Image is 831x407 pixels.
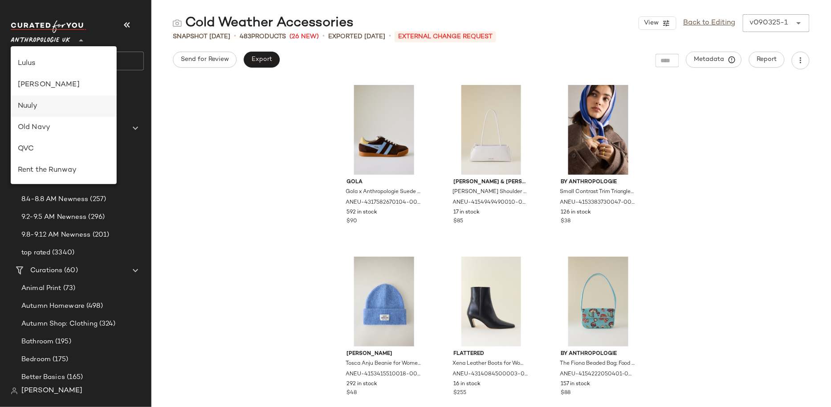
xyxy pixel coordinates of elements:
[346,218,357,226] span: $90
[346,380,377,388] span: 292 in stock
[453,371,528,379] span: ANEU-4314084500003-000-001
[21,283,61,294] span: Animal Print
[21,337,53,347] span: Bathroom
[85,301,103,311] span: (498)
[21,248,50,258] span: top rated
[11,20,86,33] img: cfy_white_logo.C9jOOHJF.svg
[21,355,51,365] span: Bedroom
[454,389,467,397] span: $255
[62,266,78,276] span: (60)
[686,52,742,68] button: Metadata
[21,372,65,383] span: Better Basics
[21,230,91,240] span: 9.8-9.12 AM Newness
[453,188,528,196] span: [PERSON_NAME] Shoulder Bag for Women in White, Leather by [PERSON_NAME] & [PERSON_NAME] at Anthro...
[11,30,70,46] span: Anthropologie UK
[561,209,591,217] span: 126 in stock
[346,360,421,368] span: Tosca Anju Beanie for Women in Blue, Wool/Acrylic/Polyamide by [PERSON_NAME] at Anthropologie
[339,257,429,347] img: 4153415510018_045_e
[684,18,736,28] a: Back to Editing
[18,165,110,176] div: Rent the Runway
[454,209,480,217] span: 17 in stock
[560,371,635,379] span: ANEU-4154222050401-000-092
[644,20,659,27] span: View
[454,350,529,358] span: Flattered
[173,14,354,32] div: Cold Weather Accessories
[560,199,635,207] span: ANEU-4153383730047-000-043
[757,56,777,63] span: Report
[454,380,481,388] span: 16 in stock
[173,52,236,68] button: Send for Review
[395,31,496,42] p: External Change Request
[21,301,85,311] span: Autumn Homeware
[389,31,391,42] span: •
[554,85,643,175] img: 4153383730047_043_e3
[18,101,110,112] div: Nuuly
[561,380,590,388] span: 157 in stock
[454,178,529,186] span: [PERSON_NAME] & [PERSON_NAME]
[749,52,785,68] button: Report
[453,360,528,368] span: Xena Leather Boots for Women in Black, Polyester/Cotton/Leather, Size 39 by Flattered at Anthropo...
[18,122,110,133] div: Old Navy
[87,212,105,222] span: (296)
[65,372,83,383] span: (165)
[561,178,636,186] span: By Anthropologie
[346,178,422,186] span: Gola
[180,56,229,63] span: Send for Review
[89,194,106,205] span: (257)
[750,18,788,28] div: v090325-1
[561,218,570,226] span: $38
[346,188,421,196] span: Gola x Anthropologie Suede Elan Trainers for Women in Brown, Leather/Rubber, Size 40
[447,85,536,175] img: 4154949490010_010_e
[240,32,286,41] div: Products
[18,80,110,90] div: [PERSON_NAME]
[560,188,635,196] span: Small Contrast Trim Triangle Scarf for Women in Blue, Polyester by Anthropologie
[53,337,71,347] span: (195)
[18,144,110,154] div: QVC
[346,199,421,207] span: ANEU-4317582670104-000-021
[21,212,87,222] span: 9.2-9.5 AM Newness
[554,257,643,347] img: 97579502_092_e
[173,19,182,28] img: svg%3e
[289,32,319,41] span: (26 New)
[61,283,76,294] span: (73)
[50,248,74,258] span: (3340)
[240,33,251,40] span: 483
[346,350,422,358] span: [PERSON_NAME]
[251,56,272,63] span: Export
[173,32,230,41] span: Snapshot [DATE]
[91,230,110,240] span: (201)
[346,209,377,217] span: 592 in stock
[561,350,636,358] span: By Anthropologie
[18,58,110,69] div: Lulus
[339,85,429,175] img: 4317582670104_021_e
[234,31,236,42] span: •
[346,371,421,379] span: ANEU-4153415510018-000-045
[11,46,117,184] div: undefined-list
[639,16,676,30] button: View
[322,31,325,42] span: •
[453,199,528,207] span: ANEU-4154949490010-000-010
[30,266,62,276] span: Curations
[98,319,116,329] span: (324)
[561,389,570,397] span: $88
[328,32,385,41] p: Exported [DATE]
[560,360,635,368] span: The Fiona Beaded Bag: Food & Drink Edition for Women in Blue, Polyester/Cotton/Acrylic by Anthrop...
[454,218,464,226] span: $85
[21,194,89,205] span: 8.4-8.8 AM Newness
[346,389,357,397] span: $48
[51,355,69,365] span: (175)
[11,387,18,395] img: svg%3e
[694,56,734,64] span: Metadata
[244,52,280,68] button: Export
[447,257,536,347] img: 4314084500003_001_e
[21,319,98,329] span: Autumn Shop: Clothing
[21,386,82,396] span: [PERSON_NAME]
